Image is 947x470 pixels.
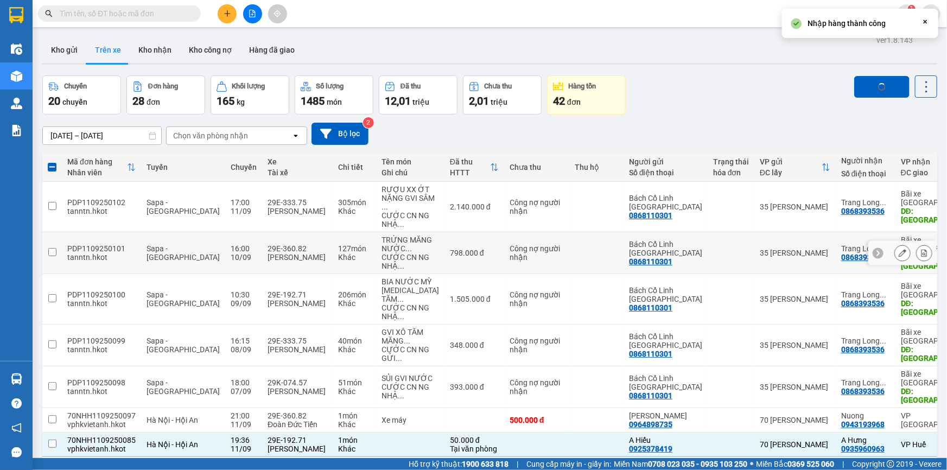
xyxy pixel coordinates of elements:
th: Toggle SortBy [62,153,141,182]
span: ... [880,336,886,345]
div: Người gửi [629,157,702,166]
div: Xe máy [382,416,439,424]
span: Hỗ trợ kỹ thuật: [409,458,509,470]
span: món [327,98,342,106]
div: 10/09 [231,253,257,262]
div: [PERSON_NAME] [268,387,327,396]
div: Người nhận [841,156,890,165]
div: 18:00 [231,378,257,387]
div: 09/09 [231,299,257,308]
button: Kho gửi [42,37,86,63]
div: Bách Cổ Linh Long Biên [629,194,702,211]
div: 11/09 [231,444,257,453]
div: Sửa đơn hàng [894,245,911,261]
button: file-add [243,4,262,23]
div: Trang Long Biên (Bách Cổ Linh) [841,336,890,345]
span: file-add [249,10,256,17]
div: 0868393536 [841,253,885,262]
div: Công nợ người nhận [510,198,564,215]
sup: 2 [363,117,374,128]
span: ... [398,391,404,400]
div: Trang Long Biên (Bách Cổ Linh) [841,378,890,387]
div: CƯỚC CN NG GỬI (HÀNG ĐI 8/9) [382,345,439,363]
span: đơn [567,98,581,106]
div: Chi tiết [338,163,371,172]
span: ⚪️ [750,462,753,466]
div: 51 món [338,378,371,387]
span: ... [396,354,402,363]
button: aim [268,4,287,23]
div: 29E-333.75 [268,198,327,207]
div: Chọn văn phòng nhận [173,130,248,141]
div: TRỨNG MĂNG NƯỚC PHỞ ĐỒ CAY [382,236,439,253]
div: 70NHH1109250097 [67,411,136,420]
div: 29E-360.82 [268,244,327,253]
div: 0868393536 [841,345,885,354]
div: CƯỚC CN NG NHẬN (HÀNG ĐI 10/9) [382,253,439,270]
div: Khác [338,444,371,453]
span: aim [274,10,281,17]
div: Chuyến [231,163,257,172]
div: CƯỚC CN NG NHẬN (HÀNG ĐI 9/9) [382,303,439,321]
span: Sapa - [GEOGRAPHIC_DATA] [147,198,220,215]
th: Toggle SortBy [444,153,504,182]
div: tanntn.hkot [67,299,136,308]
svg: Close [921,17,930,26]
span: triệu [491,98,507,106]
div: Đơn hàng [148,82,178,90]
button: Số lượng1485món [295,75,373,115]
div: Công nợ người nhận [510,244,564,262]
div: [PERSON_NAME] [268,299,327,308]
button: Đơn hàng28đơn [126,75,205,115]
div: 07/09 [231,387,257,396]
div: 16:00 [231,244,257,253]
span: 1485 [301,94,325,107]
span: ... [880,198,886,207]
div: Nuong [841,411,890,420]
div: 0868110301 [629,303,672,312]
button: Hàng tồn42đơn [547,75,626,115]
div: Nhân viên [67,168,127,177]
div: tanntn.hkot [67,207,136,215]
div: Nguyen Mai Phuong [629,411,702,420]
div: 35 [PERSON_NAME] [760,295,830,303]
div: 127 món [338,244,371,253]
div: Tại văn phòng [450,444,499,453]
div: Tên món [382,157,439,166]
button: Kho công nợ [180,37,240,63]
span: search [45,10,53,17]
img: warehouse-icon [11,43,22,55]
div: 35 [PERSON_NAME] [760,383,830,391]
span: Cung cấp máy in - giấy in: [526,458,611,470]
span: 20 [48,94,60,107]
button: Khối lượng165kg [211,75,289,115]
div: Số điện thoại [841,169,890,178]
div: Trạng thái [713,157,749,166]
span: ... [397,295,404,303]
span: Sapa - [GEOGRAPHIC_DATA] [147,290,220,308]
button: Bộ lọc [312,123,368,145]
div: 0868393536 [841,387,885,396]
div: Bách Cổ Linh Long Biên [629,332,702,350]
div: 1 món [338,436,371,444]
div: 0868110301 [629,257,672,266]
div: Ghi chú [382,168,439,177]
div: 40 món [338,336,371,345]
div: 0935960963 [841,444,885,453]
span: 42 [553,94,565,107]
div: CƯỚC CN NG NHẬN (HÀNG ĐI 7/9) [382,383,439,400]
span: ... [382,202,388,211]
div: Trang Long Biên (Bách Cổ Linh) [841,244,890,253]
div: 19:36 [231,436,257,444]
div: RƯỢU XX ỚT NẶNG GVI SÂM MỲ NƯỚC [382,185,439,211]
div: Xe [268,157,327,166]
div: Khác [338,420,371,429]
div: Bách Cổ Linh Long Biên [629,240,702,257]
div: Công nợ người nhận [510,336,564,354]
span: ... [404,336,410,345]
div: Hàng tồn [569,82,596,90]
div: SỦI GVI NƯỚC [382,374,439,383]
div: PDP1109250100 [67,290,136,299]
span: message [11,447,22,458]
div: 16:15 [231,336,257,345]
